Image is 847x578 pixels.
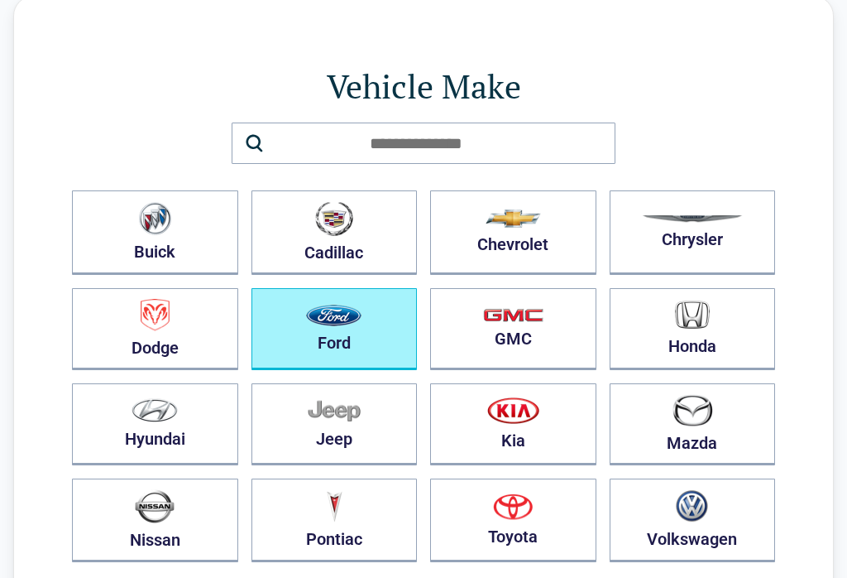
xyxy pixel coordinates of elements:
button: GMC [430,288,596,370]
button: Chevrolet [430,190,596,275]
button: Hyundai [72,383,238,465]
button: Buick [72,190,238,275]
button: Pontiac [251,479,418,562]
button: Chrysler [610,190,776,275]
button: Honda [610,288,776,370]
h1: Vehicle Make [72,63,775,109]
button: Cadillac [251,190,418,275]
button: Dodge [72,288,238,370]
button: Ford [251,288,418,370]
button: Kia [430,383,596,465]
button: Toyota [430,479,596,562]
button: Nissan [72,479,238,562]
button: Mazda [610,383,776,465]
button: Volkswagen [610,479,776,562]
button: Jeep [251,383,418,465]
